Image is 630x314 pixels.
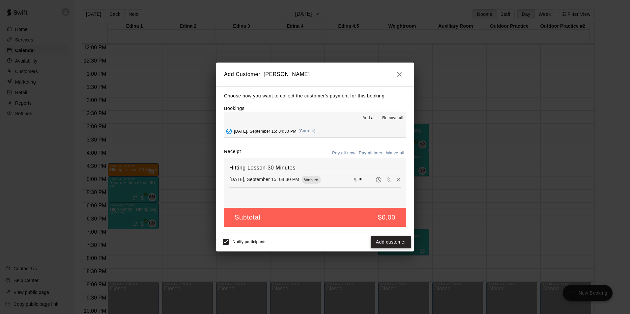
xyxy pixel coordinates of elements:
[224,92,406,100] p: Choose how you want to collect the customer's payment for this booking
[378,213,395,222] h5: $0.00
[229,176,299,183] p: [DATE], September 15: 04:30 PM
[354,176,357,183] p: $
[224,148,241,158] label: Receipt
[380,113,406,123] button: Remove all
[382,115,403,121] span: Remove all
[299,129,316,133] span: (Current)
[224,126,234,136] button: Added - Collect Payment
[393,175,403,185] button: Remove
[224,125,406,137] button: Added - Collect Payment[DATE], September 15: 04:30 PM(Current)
[371,236,411,248] button: Add customer
[224,106,244,111] label: Bookings
[235,213,260,222] h5: Subtotal
[216,63,414,86] h2: Add Customer: [PERSON_NAME]
[374,176,384,182] span: Pay later
[234,129,297,133] span: [DATE], September 15: 04:30 PM
[330,148,357,158] button: Pay all now
[301,177,321,182] span: Waived
[357,148,385,158] button: Pay all later
[358,113,380,123] button: Add all
[229,164,401,172] h6: Hitting Lesson-30 Minutes
[384,176,393,182] span: Waive payment
[233,240,267,245] span: Notify participants
[384,148,406,158] button: Waive all
[362,115,376,121] span: Add all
